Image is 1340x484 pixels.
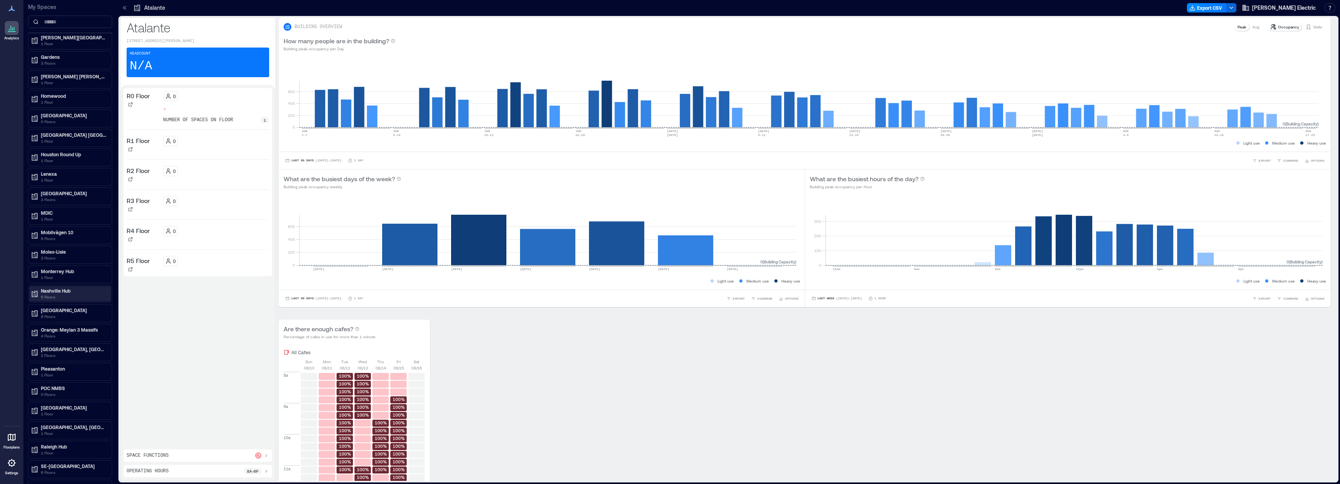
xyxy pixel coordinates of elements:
text: 100% [339,451,351,456]
p: Lenexa [41,171,106,177]
p: Monterrey Hub [41,268,106,274]
p: Sun [305,359,312,365]
span: COMPARE [1283,296,1298,301]
p: What are the busiest days of the week? [284,174,395,184]
p: Medium use [1272,140,1295,146]
text: 100% [339,389,351,394]
p: 0 [173,198,176,204]
p: 08/13 [358,365,368,371]
p: 0 [173,138,176,144]
text: 100% [357,373,369,378]
p: R5 Floor [127,256,150,265]
p: Mon [323,359,331,365]
text: 100% [375,436,387,441]
text: 100% [339,467,351,472]
p: Thu [377,359,384,365]
p: Building peak occupancy per Day [284,46,395,52]
p: 1 Floor [41,274,106,281]
p: 3 Floors [41,60,106,66]
p: 1 Floor [41,216,106,222]
p: R3 Floor [127,196,150,205]
text: 12am [833,267,840,271]
p: 5 Floors [41,294,106,300]
p: Are there enough cafes? [284,324,353,334]
p: Peak [1238,24,1246,30]
p: 1 Floor [41,157,106,164]
text: AUG [1214,129,1220,133]
text: 4am [914,267,920,271]
p: [GEOGRAPHIC_DATA] [GEOGRAPHIC_DATA] [41,132,106,138]
span: OPTIONS [1311,158,1324,163]
p: R4 Floor [127,226,150,235]
span: [PERSON_NAME] Electric [1252,4,1316,12]
text: 100% [339,420,351,425]
p: 4 Floors [41,333,106,339]
text: 100% [393,420,405,425]
text: 100% [357,412,369,417]
p: 1 Floor [41,430,106,436]
text: 100% [339,397,351,402]
p: Analytics [4,36,19,41]
p: R2 Floor [127,166,150,175]
text: 100% [357,389,369,394]
p: 08/16 [411,365,422,371]
text: [DATE] [667,129,678,133]
p: 11a [284,466,291,472]
p: 1 Floor [41,450,106,456]
text: 100% [393,467,405,472]
button: OPTIONS [1303,157,1326,164]
p: Fri [397,359,401,365]
text: 100% [357,397,369,402]
p: [GEOGRAPHIC_DATA], [GEOGRAPHIC_DATA] [41,346,106,352]
text: 100% [357,381,369,386]
text: [DATE] [1032,129,1043,133]
p: 0 Floors [41,118,106,125]
p: 0 Floors [41,391,106,397]
text: 100% [339,373,351,378]
tspan: 600 [288,89,295,94]
text: [DATE] [849,129,860,133]
p: [GEOGRAPHIC_DATA] [41,405,106,411]
text: [DATE] [1032,133,1043,137]
text: 100% [393,443,405,449]
text: 3-9 [1123,133,1129,137]
p: 0 [173,93,176,99]
text: 6-12 [758,133,765,137]
tspan: 0 [293,263,295,267]
p: Medium use [1272,278,1295,284]
p: [PERSON_NAME][GEOGRAPHIC_DATA] [41,34,106,41]
text: 8am [995,267,1001,271]
text: 100% [393,428,405,433]
button: Export CSV [1187,3,1227,12]
p: Gardens [41,54,106,60]
p: Occupancy [1278,24,1299,30]
p: 1 Floor [41,41,106,47]
text: 100% [393,436,405,441]
p: 6 Floors [41,235,106,242]
button: EXPORT [1251,157,1272,164]
p: 1 Floor [41,99,106,105]
text: 100% [393,397,405,402]
button: EXPORT [725,295,746,302]
p: Operating Hours [127,468,169,474]
p: Heavy use [1307,278,1326,284]
text: 100% [375,467,387,472]
p: 2 Floors [41,352,106,359]
button: EXPORT [1251,295,1272,302]
p: 6 Floors [41,469,106,475]
span: OPTIONS [1311,296,1324,301]
p: [PERSON_NAME] [PERSON_NAME] [41,73,106,79]
text: 100% [339,405,351,410]
tspan: 200 [288,250,295,254]
p: Pleasanton [41,366,106,372]
text: [DATE] [658,267,669,271]
button: Last Week |[DATE]-[DATE] [810,295,864,302]
p: Heavy use [781,278,800,284]
a: Floorplans [1,428,22,452]
text: 100% [339,459,351,464]
text: 13-19 [849,133,859,137]
text: 100% [393,451,405,456]
p: 8 Floors [41,313,106,320]
text: 20-26 [941,133,950,137]
p: Space Functions [127,452,169,459]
